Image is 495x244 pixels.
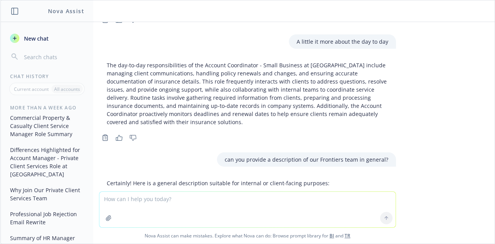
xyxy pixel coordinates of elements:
div: Chat History [1,73,93,80]
button: Differences Highlighted for Account Manager - Private Client Services Role at [GEOGRAPHIC_DATA] [7,143,87,181]
p: can you provide a description of our Frontiers team in general? [225,155,388,164]
svg: Copy to clipboard [102,134,109,141]
a: BI [329,232,334,239]
button: Thumbs down [127,132,139,143]
input: Search chats [22,51,84,62]
span: Nova Assist can make mistakes. Explore what Nova can do: Browse prompt library for and [3,228,492,244]
h1: Nova Assist [48,7,84,15]
p: A little it more about the day to day [297,38,388,46]
span: New chat [22,34,49,43]
p: All accounts [54,86,80,92]
button: Why Join Our Private Client Services Team [7,184,87,205]
button: Professional Job Rejection Email Rewrite [7,208,87,229]
p: Current account [14,86,49,92]
p: The day-to-day responsibilities of the Account Coordinator - Small Business at [GEOGRAPHIC_DATA] ... [107,61,388,126]
a: TR [345,232,350,239]
p: Certainly! Here is a general description suitable for internal or client-facing purposes: [107,179,388,187]
button: New chat [7,31,87,45]
button: Commercial Property & Casualty Client Service Manager Role Summary [7,111,87,140]
div: More than a week ago [1,104,93,111]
